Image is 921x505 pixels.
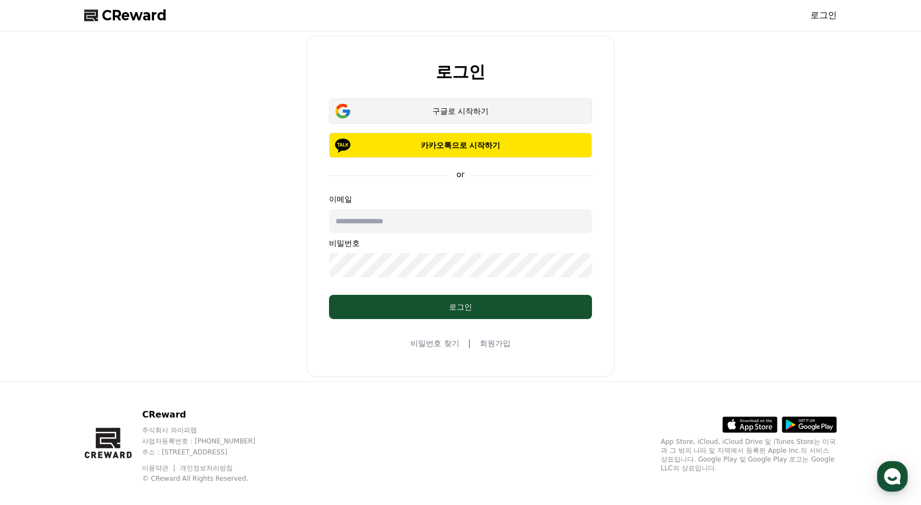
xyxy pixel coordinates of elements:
[468,337,471,350] span: |
[84,7,167,24] a: CReward
[480,338,511,349] a: 회원가입
[345,106,576,117] div: 구글로 시작하기
[101,366,114,375] span: 대화
[345,140,576,151] p: 카카오톡으로 시작하기
[3,349,73,376] a: 홈
[102,7,167,24] span: CReward
[351,301,570,312] div: 로그인
[142,474,276,483] p: © CReward All Rights Reserved.
[410,338,459,349] a: 비밀번호 찾기
[180,464,233,472] a: 개인정보처리방침
[142,426,276,435] p: 주식회사 와이피랩
[450,169,471,180] p: or
[661,437,837,473] p: App Store, iCloud, iCloud Drive 및 iTunes Store는 미국과 그 밖의 나라 및 지역에서 등록된 Apple Inc.의 서비스 상표입니다. Goo...
[810,9,837,22] a: 로그인
[329,295,592,319] button: 로그인
[142,349,211,376] a: 설정
[142,448,276,457] p: 주소 : [STREET_ADDRESS]
[329,98,592,124] button: 구글로 시작하기
[329,238,592,249] p: 비밀번호
[329,194,592,205] p: 이메일
[142,408,276,421] p: CReward
[170,365,183,374] span: 설정
[73,349,142,376] a: 대화
[329,133,592,158] button: 카카오톡으로 시작하기
[142,437,276,446] p: 사업자등록번호 : [PHONE_NUMBER]
[436,63,485,81] h2: 로그인
[142,464,177,472] a: 이용약관
[35,365,41,374] span: 홈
